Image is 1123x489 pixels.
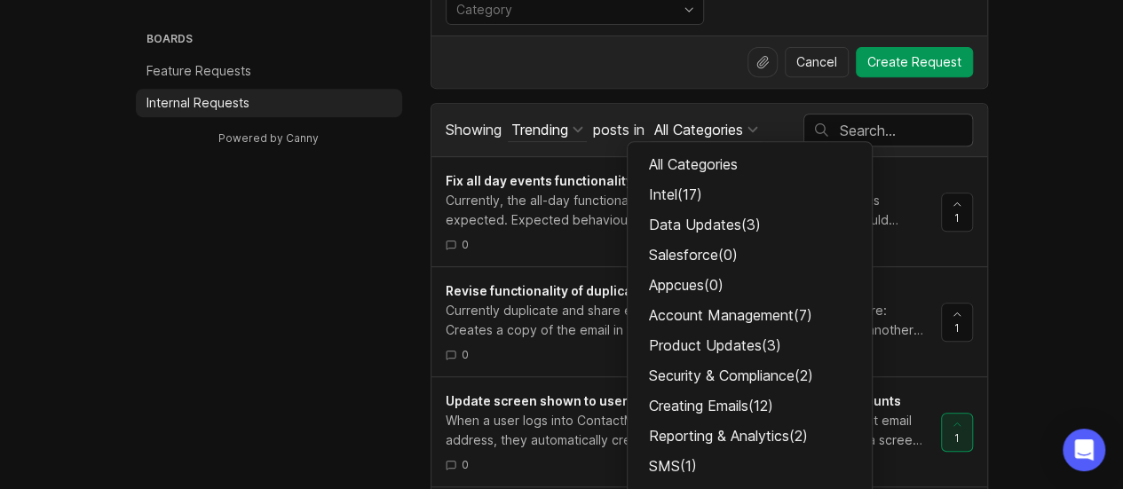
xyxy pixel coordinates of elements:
div: Currently, the all-day functionality in the events feature does not work as expected. Expected be... [446,191,927,230]
a: Powered by Canny [216,128,321,148]
button: posts in [651,118,762,142]
div: Currently duplicate and share emails provide a very similar function: Share: Creates a copy of th... [446,301,927,340]
span: posts in [593,121,645,138]
div: Creating Emails ( 12 ) [628,390,872,421]
p: Feature Requests [146,62,251,80]
span: Showing [446,121,502,138]
div: Appcues ( 0 ) [628,270,872,300]
button: Create Request [856,47,973,77]
a: Feature Requests [136,57,402,85]
div: Reporting & Analytics ( 2 ) [628,421,872,451]
p: Internal Requests [146,94,249,112]
span: Update screen shown to users that accidentally create free trial accounts [446,393,901,408]
a: Revise functionality of duplicate v share emailsCurrently duplicate and share emails provide a ve... [446,281,941,362]
button: Cancel [785,47,849,77]
div: Security & Compliance ( 2 ) [628,360,872,390]
span: Cancel [796,53,837,71]
svg: toggle icon [675,3,703,17]
div: Salesforce ( 0 ) [628,240,872,270]
div: All Categories [628,149,872,179]
span: 1 [954,430,960,446]
span: Create Request [867,53,961,71]
span: 0 [462,347,469,362]
div: Open Intercom Messenger [1063,429,1105,471]
span: 1 [954,210,960,225]
div: Data Updates ( 3 ) [628,209,872,240]
h3: Boards [143,28,402,53]
div: Trending [511,120,568,139]
div: All Categories [654,120,743,139]
div: SMS ( 1 ) [628,451,872,481]
a: Fix all day events functionalityCurrently, the all-day functionality in the events feature does n... [446,171,941,252]
span: 0 [462,237,469,252]
span: Fix all day events functionality [446,173,633,188]
div: Product Updates ( 3 ) [628,330,872,360]
a: Internal Requests [136,89,402,117]
button: 1 [941,303,973,342]
span: 0 [462,457,469,472]
a: Update screen shown to users that accidentally create free trial accountsWhen a user logs into Co... [446,391,941,472]
button: 1 [941,193,973,232]
span: Revise functionality of duplicate v share emails [446,283,737,298]
button: 1 [941,413,973,452]
div: Account Management ( 7 ) [628,300,872,330]
div: Intel ( 17 ) [628,179,872,209]
div: When a user logs into ContactMonkey without having an account for that email address, they automa... [446,411,927,450]
span: 1 [954,320,960,335]
button: Showing [508,118,587,142]
input: Search… [840,121,972,140]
